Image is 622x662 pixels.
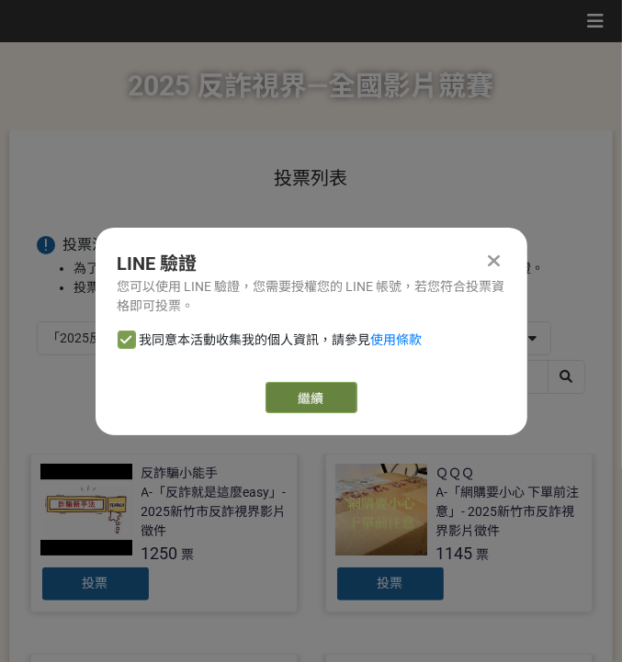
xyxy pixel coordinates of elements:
div: LINE 驗證 [118,250,505,277]
div: 反詐騙小能手 [141,464,219,483]
div: 您可以使用 LINE 驗證，您需要授權您的 LINE 帳號，若您符合投票資格即可投票。 [118,277,505,316]
li: 投票規則：每天從所有作品中擇一投票。 [74,278,585,297]
span: 投票注意事項 [62,236,151,253]
span: 投票 [378,576,403,590]
a: 繼續 [266,382,357,413]
span: 我同意本活動收集我的個人資訊，請參見 [140,331,423,350]
span: 投票 [83,576,108,590]
span: 票 [182,547,195,562]
h1: 2025 反詐視界—全國影片競賽 [129,42,494,130]
span: 1145 [436,544,473,563]
div: ＱＱＱ [436,464,475,483]
a: ＱＱＱA-「網購要小心 下單前注意」- 2025新竹市反詐視界影片徵件1145票投票 [325,454,593,612]
h1: 投票列表 [37,167,585,189]
span: 票 [477,547,490,562]
span: 1250 [141,544,178,563]
a: 反詐騙小能手A-「反詐就是這麼easy」- 2025新竹市反詐視界影片徵件1250票投票 [30,454,298,612]
li: 為了投票的公平性，我們嚴格禁止灌票行為，所有投票者皆需經過 LINE 登入認證。 [74,259,585,278]
a: 使用條款 [371,332,423,347]
div: A-「反詐就是這麼easy」- 2025新竹市反詐視界影片徵件 [141,483,288,541]
div: A-「網購要小心 下單前注意」- 2025新竹市反詐視界影片徵件 [436,483,582,541]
